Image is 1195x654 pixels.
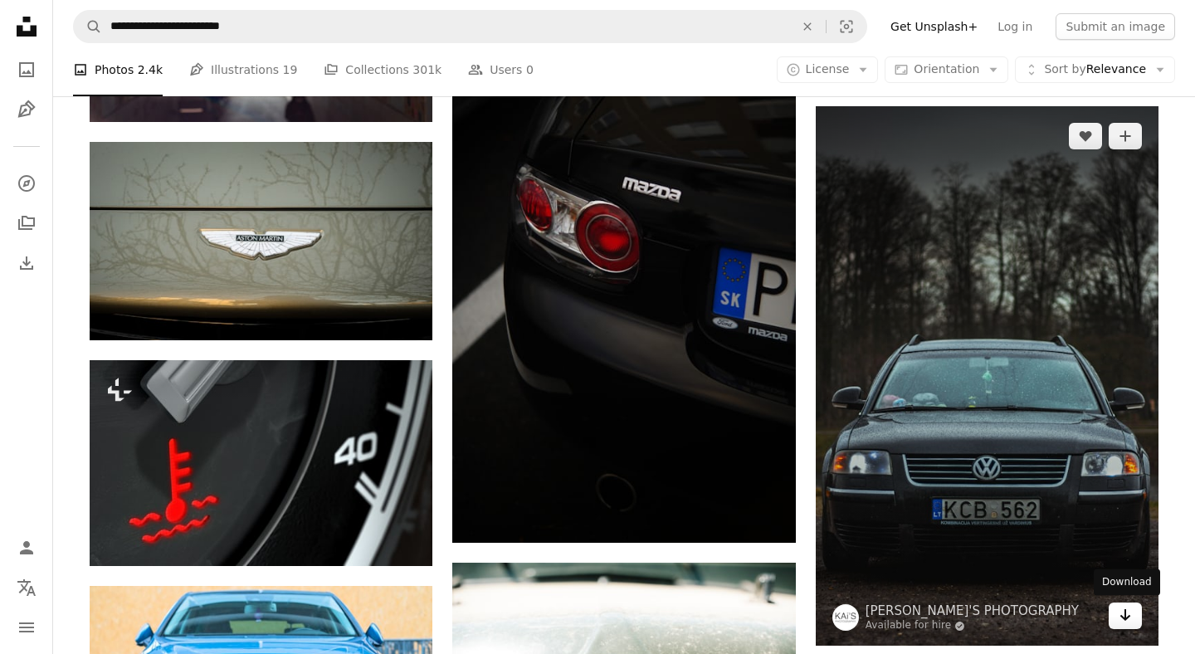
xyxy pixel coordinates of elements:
a: Collections [10,207,43,240]
a: Photos [10,53,43,86]
span: Relevance [1044,61,1146,78]
a: [PERSON_NAME]'S PHOTOGRAPHY [866,603,1079,619]
span: Sort by [1044,62,1085,76]
a: A close up of the back of a car [452,230,795,245]
a: Illustrations 19 [189,43,297,96]
button: Add to Collection [1109,123,1142,149]
span: License [806,62,850,76]
a: Log in [988,13,1042,40]
button: Visual search [827,11,866,42]
img: Go to KAi'S PHOTOGRAPHY's profile [832,604,859,631]
button: Menu [10,611,43,644]
a: Download History [10,246,43,280]
a: a black car parked in front of some trees [816,368,1158,383]
a: Collections 301k [324,43,441,96]
img: a close up of the emblem on the front of a car [90,142,432,340]
div: Download [1094,569,1160,596]
button: Clear [789,11,826,42]
a: A 3D render of an extreme closeup of an illuminated high temperature dashboard light on a car das... [90,455,432,470]
button: Sort byRelevance [1015,56,1175,83]
button: Like [1069,123,1102,149]
a: Log in / Sign up [10,531,43,564]
button: Submit an image [1056,13,1175,40]
a: Available for hire [866,619,1079,632]
img: a black car parked in front of some trees [816,106,1158,646]
button: Orientation [885,56,1008,83]
a: Users 0 [468,43,534,96]
span: 19 [283,61,298,79]
span: Orientation [914,62,979,76]
a: Home — Unsplash [10,10,43,46]
button: License [777,56,879,83]
a: Illustrations [10,93,43,126]
form: Find visuals sitewide [73,10,867,43]
a: Explore [10,167,43,200]
span: 0 [526,61,534,79]
a: Download [1109,603,1142,629]
a: a close up of the emblem on the front of a car [90,233,432,248]
button: Language [10,571,43,604]
a: Get Unsplash+ [880,13,988,40]
img: A 3D render of an extreme closeup of an illuminated high temperature dashboard light on a car das... [90,360,432,566]
span: 301k [412,61,441,79]
button: Search Unsplash [74,11,102,42]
